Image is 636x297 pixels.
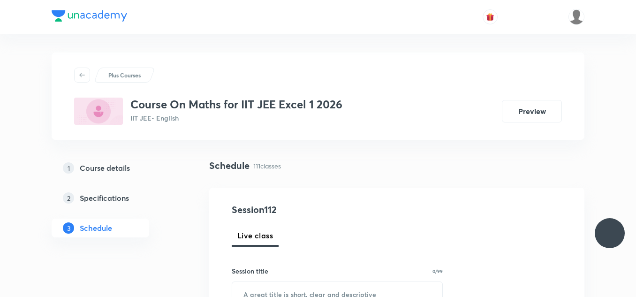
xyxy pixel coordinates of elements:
[568,9,584,25] img: Saniya Tarannum
[130,113,342,123] p: IIT JEE • English
[604,228,615,239] img: ttu
[253,161,281,171] p: 111 classes
[74,98,123,125] img: D0845831-F984-47BF-A519-55824B10875C_plus.png
[52,189,179,207] a: 2Specifications
[52,10,127,24] a: Company Logo
[432,269,443,274] p: 0/99
[63,192,74,204] p: 2
[80,222,112,234] h5: Schedule
[80,192,129,204] h5: Specifications
[232,266,268,276] h6: Session title
[80,162,130,174] h5: Course details
[130,98,342,111] h3: Course On Maths for IIT JEE Excel 1 2026
[237,230,273,241] span: Live class
[108,71,141,79] p: Plus Courses
[483,9,498,24] button: avatar
[63,222,74,234] p: 3
[63,162,74,174] p: 1
[52,10,127,22] img: Company Logo
[232,203,403,217] h4: Session 112
[486,13,494,21] img: avatar
[502,100,562,122] button: Preview
[209,159,250,173] h4: Schedule
[52,159,179,177] a: 1Course details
